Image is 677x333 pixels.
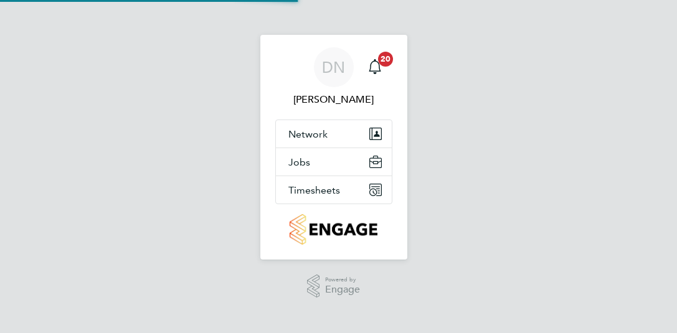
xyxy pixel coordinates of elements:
[275,92,392,107] span: David Noon
[276,148,392,176] button: Jobs
[290,214,377,245] img: countryside-properties-logo-retina.png
[260,35,407,260] nav: Main navigation
[288,128,328,140] span: Network
[275,47,392,107] a: DN[PERSON_NAME]
[362,47,387,87] a: 20
[275,214,392,245] a: Go to home page
[288,184,340,196] span: Timesheets
[325,284,360,295] span: Engage
[276,120,392,148] button: Network
[276,176,392,204] button: Timesheets
[378,52,393,67] span: 20
[307,274,360,298] a: Powered byEngage
[325,274,360,285] span: Powered by
[322,59,345,75] span: DN
[288,156,310,168] span: Jobs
